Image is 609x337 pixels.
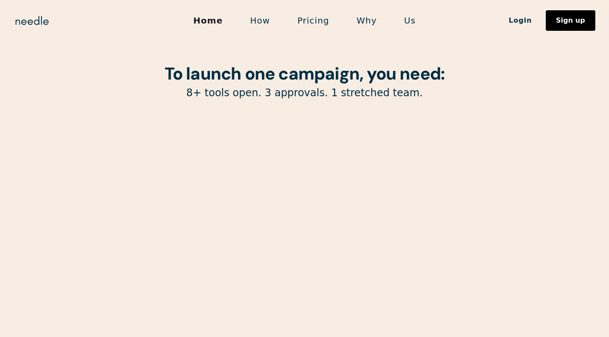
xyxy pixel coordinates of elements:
[556,17,585,24] div: Sign up
[284,12,343,30] a: Pricing
[546,10,595,31] a: Sign up
[87,86,523,100] p: 8+ tools open. 3 approvals. 1 stretched team.
[165,62,445,85] strong: To launch one campaign, you need:
[236,12,284,30] a: How
[391,12,430,30] a: Us
[179,12,236,30] a: Home
[495,13,546,28] a: Login
[343,12,390,30] a: Why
